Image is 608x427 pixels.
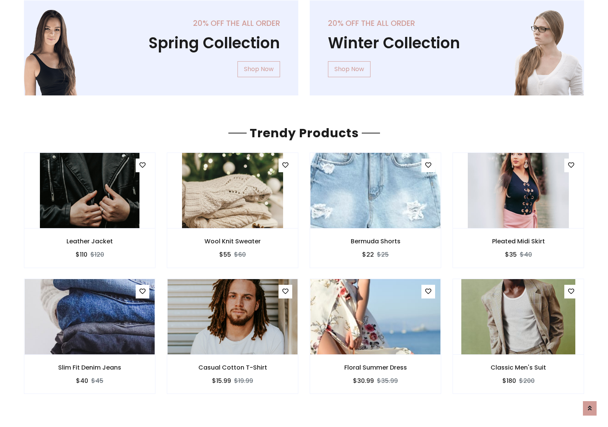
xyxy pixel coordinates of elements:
[24,364,155,371] h6: Slim Fit Denim Jeans
[234,376,253,385] del: $19.99
[76,251,87,258] h6: $110
[91,376,103,385] del: $45
[453,364,584,371] h6: Classic Men's Suit
[328,34,566,52] h1: Winter Collection
[453,238,584,245] h6: Pleated Midi Skirt
[377,376,398,385] del: $35.99
[377,250,389,259] del: $25
[520,250,532,259] del: $40
[219,251,231,258] h6: $55
[328,19,566,28] h5: 20% off the all order
[502,377,516,384] h6: $180
[90,250,104,259] del: $120
[234,250,246,259] del: $60
[362,251,374,258] h6: $22
[328,61,370,77] a: Shop Now
[212,377,231,384] h6: $15.99
[167,364,298,371] h6: Casual Cotton T-Shirt
[167,238,298,245] h6: Wool Knit Sweater
[310,238,441,245] h6: Bermuda Shorts
[24,238,155,245] h6: Leather Jacket
[237,61,280,77] a: Shop Now
[247,124,362,141] span: Trendy Products
[42,19,280,28] h5: 20% off the all order
[76,377,88,384] h6: $40
[42,34,280,52] h1: Spring Collection
[519,376,535,385] del: $200
[310,364,441,371] h6: Floral Summer Dress
[353,377,374,384] h6: $30.99
[505,251,517,258] h6: $35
